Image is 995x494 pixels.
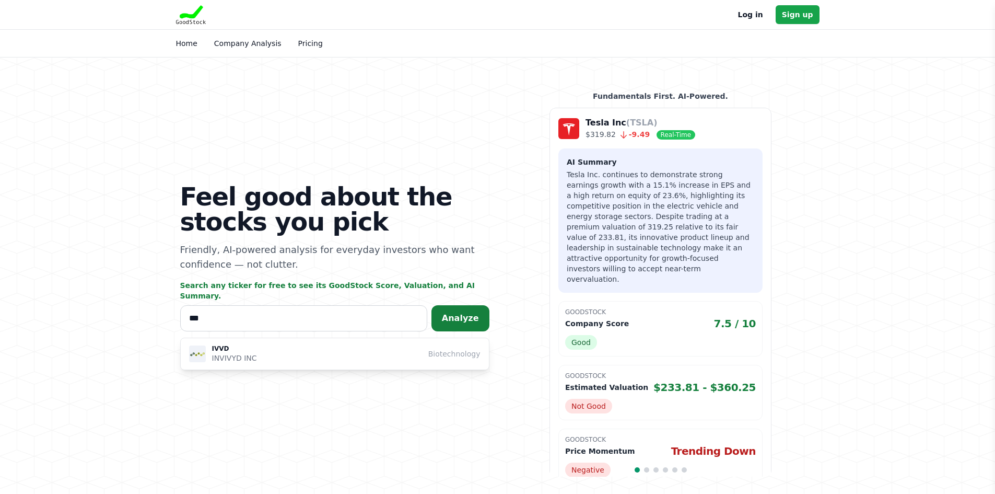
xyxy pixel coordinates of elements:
[565,372,756,380] p: GoodStock
[626,118,658,128] span: (TSLA)
[635,467,640,473] span: Go to slide 1
[180,280,489,301] p: Search any ticker for free to see its GoodStock Score, Valuation, and AI Summary.
[671,444,756,458] span: Trending Down
[180,243,489,272] p: Friendly, AI-powered analysis for everyday investors who want confidence — not clutter.
[567,157,754,167] h3: AI Summary
[565,435,756,444] p: GoodStock
[298,39,323,48] a: Pricing
[644,467,649,473] span: Go to slide 2
[214,39,282,48] a: Company Analysis
[672,467,677,473] span: Go to slide 5
[776,5,820,24] a: Sign up
[442,313,479,323] span: Analyze
[682,467,687,473] span: Go to slide 6
[181,338,489,370] button: IVVD IVVD INVIVYD INC Biotechnology
[565,335,597,350] span: Good
[180,184,489,234] h1: Feel good about the stocks you pick
[558,118,579,139] img: Company Logo
[586,129,695,140] p: $319.82
[653,380,756,395] span: $233.81 - $360.25
[653,467,659,473] span: Go to slide 3
[428,349,481,359] span: Biotechnology
[565,463,611,477] span: Negative
[176,5,206,24] img: Goodstock Logo
[565,446,635,456] p: Price Momentum
[565,399,612,413] span: Not Good
[212,344,257,353] p: IVVD
[616,130,650,139] span: -9.49
[549,91,771,101] p: Fundamentals First. AI-Powered.
[657,130,695,140] span: Real-Time
[565,318,629,329] p: Company Score
[565,382,648,393] p: Estimated Valuation
[663,467,668,473] span: Go to slide 4
[212,353,257,363] p: INVIVYD INC
[567,169,754,284] p: Tesla Inc. continues to demonstrate strong earnings growth with a 15.1% increase in EPS and a hig...
[738,8,763,21] a: Log in
[431,305,489,331] button: Analyze
[565,308,756,316] p: GoodStock
[176,39,197,48] a: Home
[189,346,206,362] img: IVVD
[714,316,756,331] span: 7.5 / 10
[586,117,695,129] p: Tesla Inc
